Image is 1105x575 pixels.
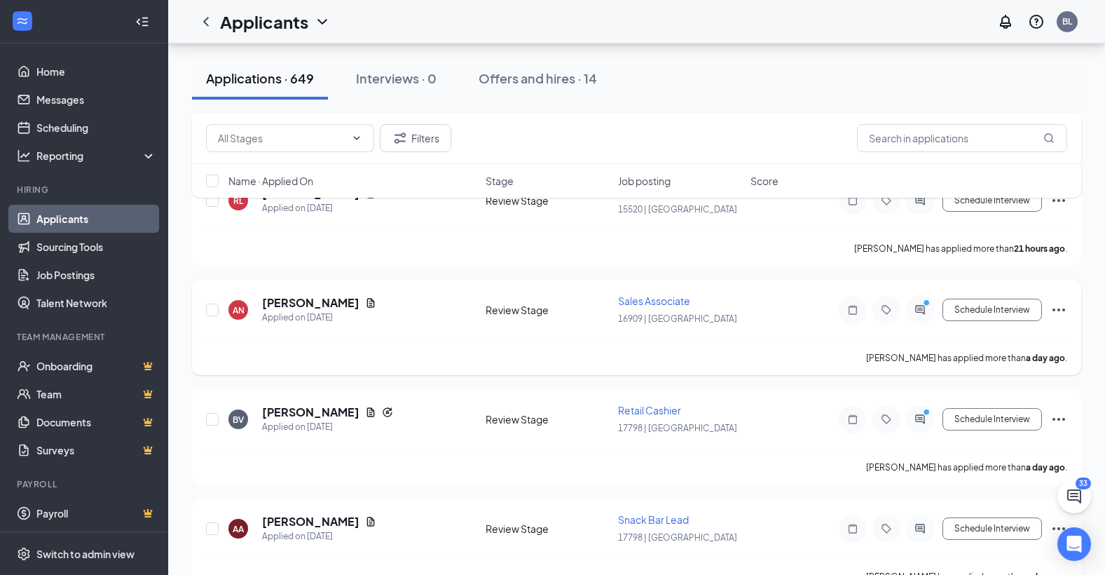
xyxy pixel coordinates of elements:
[486,303,610,317] div: Review Stage
[36,149,157,163] div: Reporting
[479,69,597,87] div: Offers and hires · 14
[36,233,156,261] a: Sourcing Tools
[1026,462,1065,473] b: a day ago
[854,243,1067,255] p: [PERSON_NAME] has applied more than .
[1050,520,1067,537] svg: Ellipses
[844,304,861,316] svg: Note
[1014,243,1065,254] b: 21 hours ago
[1026,353,1065,363] b: a day ago
[844,414,861,425] svg: Note
[233,304,245,316] div: AN
[486,412,610,426] div: Review Stage
[198,13,214,30] svg: ChevronLeft
[1066,488,1083,505] svg: ChatActive
[262,420,393,434] div: Applied on [DATE]
[36,261,156,289] a: Job Postings
[866,352,1067,364] p: [PERSON_NAME] has applied more than .
[262,529,376,543] div: Applied on [DATE]
[942,299,1042,321] button: Schedule Interview
[618,423,737,433] span: 17798 | [GEOGRAPHIC_DATA]
[912,414,928,425] svg: ActiveChat
[17,184,153,196] div: Hiring
[262,311,376,325] div: Applied on [DATE]
[920,408,937,419] svg: PrimaryDot
[17,547,31,561] svg: Settings
[220,10,308,34] h1: Applicants
[356,69,437,87] div: Interviews · 0
[218,130,345,146] input: All Stages
[942,517,1042,540] button: Schedule Interview
[36,57,156,86] a: Home
[36,408,156,436] a: DocumentsCrown
[618,404,681,417] span: Retail Cashier
[36,352,156,380] a: OnboardingCrown
[486,522,610,536] div: Review Stage
[1057,527,1091,561] div: Open Intercom Messenger
[17,478,153,490] div: Payroll
[36,114,156,142] a: Scheduling
[392,130,409,147] svg: Filter
[844,523,861,534] svg: Note
[36,436,156,464] a: SurveysCrown
[920,299,937,310] svg: PrimaryDot
[365,407,376,418] svg: Document
[750,174,778,188] span: Score
[380,124,451,152] button: Filter Filters
[135,15,149,29] svg: Collapse
[262,295,359,311] h5: [PERSON_NAME]
[618,174,671,188] span: Job posting
[618,532,737,543] span: 17798 | [GEOGRAPHIC_DATA]
[1043,133,1055,144] svg: MagnifyingGlass
[314,13,331,30] svg: ChevronDown
[233,414,244,426] div: BV
[36,86,156,114] a: Messages
[206,69,314,87] div: Applications · 649
[618,295,690,307] span: Sales Associate
[878,414,895,425] svg: Tag
[618,513,689,526] span: Snack Bar Lead
[36,547,135,561] div: Switch to admin view
[618,313,737,324] span: 16909 | [GEOGRAPHIC_DATA]
[997,13,1014,30] svg: Notifications
[262,405,359,420] h5: [PERSON_NAME]
[1050,411,1067,428] svg: Ellipses
[1050,302,1067,318] svg: Ellipses
[17,149,31,163] svg: Analysis
[912,304,928,316] svg: ActiveChat
[1062,15,1072,27] div: BL
[866,461,1067,473] p: [PERSON_NAME] has applied more than .
[228,174,313,188] span: Name · Applied On
[857,124,1067,152] input: Search in applications
[262,514,359,529] h5: [PERSON_NAME]
[15,14,29,28] svg: WorkstreamLogo
[17,331,153,343] div: Team Management
[878,304,895,316] svg: Tag
[878,523,895,534] svg: Tag
[486,174,514,188] span: Stage
[942,408,1042,431] button: Schedule Interview
[36,380,156,408] a: TeamCrown
[233,523,244,535] div: AA
[36,499,156,527] a: PayrollCrown
[912,523,928,534] svg: ActiveChat
[1057,480,1091,513] button: ChatActive
[382,407,393,418] svg: Reapply
[1028,13,1045,30] svg: QuestionInfo
[36,289,156,317] a: Talent Network
[365,297,376,309] svg: Document
[36,205,156,233] a: Applicants
[365,516,376,527] svg: Document
[1076,478,1091,489] div: 33
[351,133,362,144] svg: ChevronDown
